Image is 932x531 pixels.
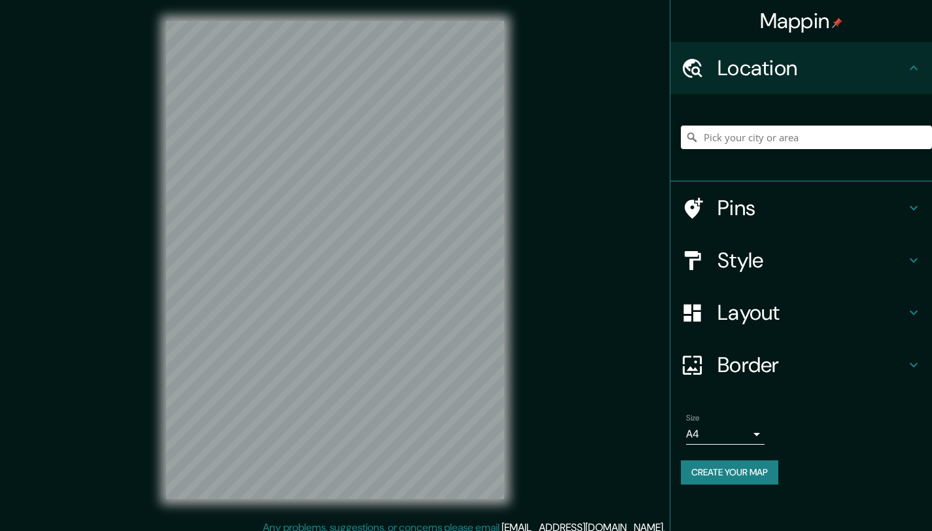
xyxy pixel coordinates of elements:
[760,8,843,34] h4: Mappin
[717,55,906,81] h4: Location
[832,18,842,28] img: pin-icon.png
[681,460,778,485] button: Create your map
[717,300,906,326] h4: Layout
[670,234,932,286] div: Style
[686,413,700,424] label: Size
[670,286,932,339] div: Layout
[670,182,932,234] div: Pins
[686,424,765,445] div: A4
[681,126,932,149] input: Pick your city or area
[717,352,906,378] h4: Border
[670,42,932,94] div: Location
[670,339,932,391] div: Border
[166,21,504,499] canvas: Map
[717,247,906,273] h4: Style
[717,195,906,221] h4: Pins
